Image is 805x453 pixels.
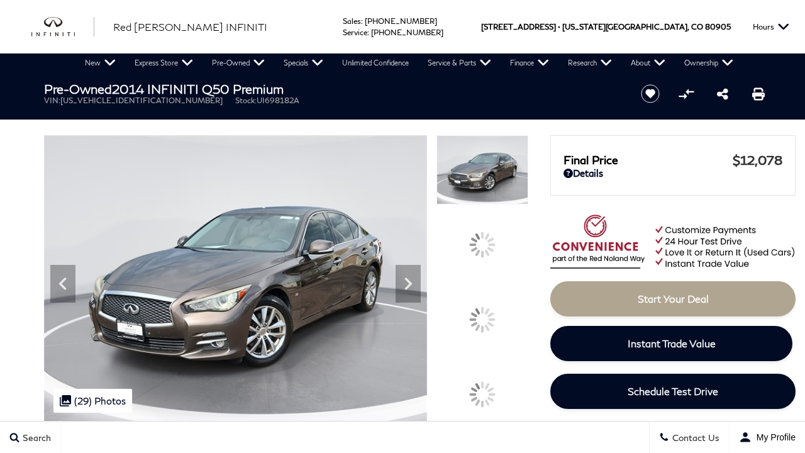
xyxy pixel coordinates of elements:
[44,82,619,96] h1: 2014 INFINITI Q50 Premium
[235,96,257,105] span: Stock:
[365,16,437,26] a: [PHONE_NUMBER]
[677,84,696,103] button: Compare vehicle
[125,53,203,72] a: Express Store
[274,53,333,72] a: Specials
[44,81,112,96] strong: Pre-Owned
[669,432,719,443] span: Contact Us
[367,28,369,37] span: :
[257,96,299,105] span: UI698182A
[717,86,728,101] a: Share this Pre-Owned 2014 INFINITI Q50 Premium
[75,53,743,72] nav: Main Navigation
[113,21,267,33] span: Red [PERSON_NAME] INFINITI
[481,22,731,31] a: [STREET_ADDRESS] • [US_STATE][GEOGRAPHIC_DATA], CO 80905
[621,53,675,72] a: About
[31,17,94,37] img: INFINITI
[628,385,718,397] span: Schedule Test Drive
[550,281,796,316] a: Start Your Deal
[343,28,367,37] span: Service
[752,432,796,442] span: My Profile
[501,53,558,72] a: Finance
[418,53,501,72] a: Service & Parts
[730,422,805,453] button: user-profile-menu
[733,152,782,167] span: $12,078
[436,135,528,204] img: Used 2014 Chestnut Bronze INFINITI Premium image 1
[44,135,427,422] img: Used 2014 Chestnut Bronze INFINITI Premium image 1
[563,152,782,167] a: Final Price $12,078
[563,153,733,167] span: Final Price
[628,337,716,349] span: Instant Trade Value
[752,86,765,101] a: Print this Pre-Owned 2014 INFINITI Q50 Premium
[638,293,709,305] span: Start Your Deal
[361,16,363,26] span: :
[333,53,418,72] a: Unlimited Confidence
[675,53,743,72] a: Ownership
[343,16,361,26] span: Sales
[44,96,60,105] span: VIN:
[60,96,223,105] span: [US_VEHICLE_IDENTIFICATION_NUMBER]
[53,389,132,413] div: (29) Photos
[19,432,51,443] span: Search
[550,374,796,409] a: Schedule Test Drive
[558,53,621,72] a: Research
[550,326,792,361] a: Instant Trade Value
[563,167,782,179] a: Details
[371,28,443,37] a: [PHONE_NUMBER]
[203,53,274,72] a: Pre-Owned
[75,53,125,72] a: New
[636,84,664,104] button: Save vehicle
[113,20,267,35] a: Red [PERSON_NAME] INFINITI
[31,17,94,37] a: infiniti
